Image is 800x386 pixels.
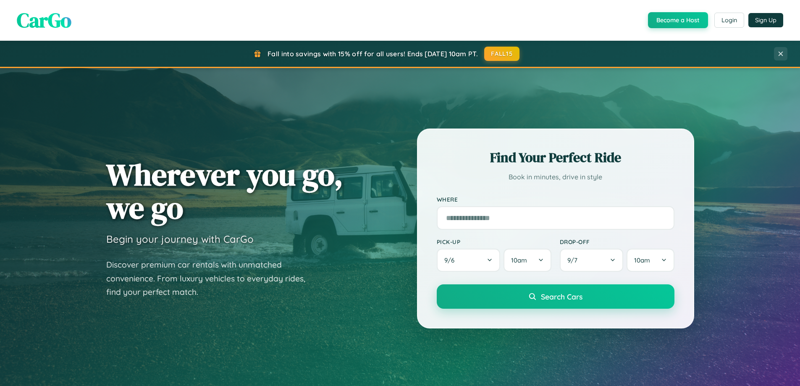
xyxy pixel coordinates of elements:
[634,256,650,264] span: 10am
[511,256,527,264] span: 10am
[437,171,674,183] p: Book in minutes, drive in style
[560,238,674,245] label: Drop-off
[268,50,478,58] span: Fall into savings with 15% off for all users! Ends [DATE] 10am PT.
[504,249,551,272] button: 10am
[567,256,582,264] span: 9 / 7
[444,256,459,264] span: 9 / 6
[437,148,674,167] h2: Find Your Perfect Ride
[560,249,624,272] button: 9/7
[648,12,708,28] button: Become a Host
[437,249,501,272] button: 9/6
[748,13,783,27] button: Sign Up
[437,196,674,203] label: Where
[106,258,316,299] p: Discover premium car rentals with unmatched convenience. From luxury vehicles to everyday rides, ...
[627,249,674,272] button: 10am
[437,284,674,309] button: Search Cars
[106,233,254,245] h3: Begin your journey with CarGo
[17,6,71,34] span: CarGo
[714,13,744,28] button: Login
[437,238,551,245] label: Pick-up
[484,47,519,61] button: FALL15
[541,292,582,301] span: Search Cars
[106,158,343,224] h1: Wherever you go, we go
